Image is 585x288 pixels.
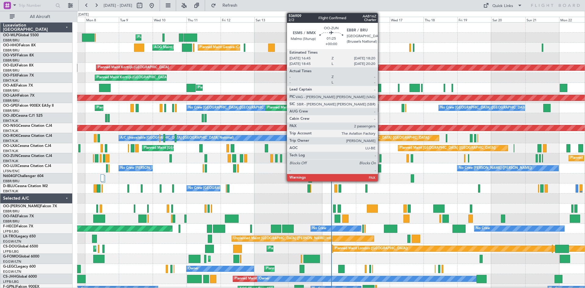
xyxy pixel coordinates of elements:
span: OO-FSX [3,74,17,77]
a: D-IBLUCessna Citation M2 [3,184,48,188]
span: Refresh [217,3,243,8]
span: OO-WLP [3,34,18,37]
a: EBBR/BRU [3,88,19,93]
button: Quick Links [480,1,525,10]
span: OO-ROK [3,134,18,138]
a: OO-LAHFalcon 7X [3,94,34,98]
span: OO-AIE [3,84,16,87]
div: No Crew [GEOGRAPHIC_DATA] ([GEOGRAPHIC_DATA] National) [188,103,290,112]
span: G-LEGC [3,265,16,268]
a: EBBR/BRU [3,58,19,63]
span: CS-JHH [3,275,16,279]
a: OO-ROKCessna Citation CJ4 [3,134,52,138]
span: OO-[PERSON_NAME] [3,204,40,208]
span: N604GF [3,174,17,178]
div: Wed 10 [153,17,186,22]
div: Thu 18 [424,17,457,22]
span: CS-DOU [3,245,17,248]
div: Fri 19 [457,17,491,22]
a: OO-ELKFalcon 8X [3,64,34,67]
div: Planned Maint Geneva (Cointrin) [200,43,250,52]
span: F-HECD [3,225,16,228]
button: Refresh [208,1,245,10]
div: No Crew [PERSON_NAME] ([PERSON_NAME]) [120,164,193,173]
span: All Aircraft [16,15,64,19]
span: OO-FAE [3,215,17,218]
a: EBKT/KJK [3,78,18,83]
div: A/C Unavailable [GEOGRAPHIC_DATA] ([GEOGRAPHIC_DATA] National) [120,133,234,143]
div: Sun 14 [288,17,322,22]
div: Mon 8 [85,17,119,22]
div: No Crew [312,224,326,233]
span: OO-ELK [3,64,17,67]
a: LFSN/ENC [3,169,20,173]
a: EBKT/KJK [3,189,18,194]
div: Planned Maint [GEOGRAPHIC_DATA] ([GEOGRAPHIC_DATA]) [198,83,294,92]
div: No Crew [PERSON_NAME] ([PERSON_NAME]) [459,164,532,173]
span: LX-TRO [3,235,16,238]
button: All Aircraft [7,12,66,22]
div: [DATE] [78,12,89,17]
a: EGGW/LTN [3,259,21,264]
span: OO-NSG [3,124,18,128]
div: No Crew [476,224,490,233]
a: EBKT/KJK [3,159,18,163]
a: EBKT/KJK [3,129,18,133]
a: N604GFChallenger 604 [3,174,44,178]
span: OO-VSF [3,54,17,57]
a: EGGW/LTN [3,239,21,244]
div: Tue 9 [119,17,153,22]
span: D-IBLU [3,184,15,188]
div: Fri 12 [221,17,254,22]
div: Planned Maint [GEOGRAPHIC_DATA] ([GEOGRAPHIC_DATA]) [400,144,496,153]
div: Owner [259,274,269,283]
a: EBBR/BRU [3,38,19,43]
a: OO-JIDCessna CJ1 525 [3,114,43,118]
a: EBBR/BRU [3,179,19,183]
div: Quick Links [492,3,513,9]
div: Mon 15 [322,17,356,22]
a: OO-AIEFalcon 7X [3,84,33,87]
div: Planned Maint [GEOGRAPHIC_DATA] ([GEOGRAPHIC_DATA] National) [97,103,207,112]
a: EGGW/LTN [3,269,21,274]
span: OO-LXA [3,144,17,148]
div: Wed 17 [390,17,424,22]
div: Planned Maint [GEOGRAPHIC_DATA] ([GEOGRAPHIC_DATA]) [268,244,364,253]
a: EBKT/KJK [3,149,18,153]
a: OO-ZUNCessna Citation CJ4 [3,154,52,158]
a: EBBR/BRU [3,68,19,73]
div: Planned Maint [GEOGRAPHIC_DATA] ([GEOGRAPHIC_DATA]) [235,274,331,283]
div: Planned Maint [GEOGRAPHIC_DATA] ([GEOGRAPHIC_DATA]) [266,264,362,273]
span: [DATE] - [DATE] [104,3,132,8]
div: Sun 21 [525,17,559,22]
a: OO-FSXFalcon 7X [3,74,34,77]
a: OO-WLPGlobal 5500 [3,34,39,37]
div: Planned Maint Kortrijk-[GEOGRAPHIC_DATA] [97,73,168,82]
a: OO-HHOFalcon 8X [3,44,36,47]
input: Trip Number [19,1,54,10]
a: EBKT/KJK [3,139,18,143]
div: Planned Maint London ([GEOGRAPHIC_DATA]) [335,244,408,253]
a: LFPB/LBG [3,249,19,254]
a: OO-VSFFalcon 8X [3,54,34,57]
div: Sat 20 [491,17,525,22]
span: OO-GPE [3,104,17,108]
a: OO-LXACessna Citation CJ4 [3,144,51,148]
span: OO-ZUN [3,154,18,158]
a: G-FOMOGlobal 6000 [3,255,39,258]
a: G-LEGCLegacy 600 [3,265,36,268]
div: Planned Maint Liege [137,33,169,42]
a: LFPB/LBG [3,229,19,234]
div: AOG Maint [US_STATE] ([GEOGRAPHIC_DATA]) [154,43,228,52]
div: Sat 13 [254,17,288,22]
span: G-FOMO [3,255,19,258]
a: EBBR/BRU [3,209,19,214]
a: LFPB/LBG [3,279,19,284]
a: OO-[PERSON_NAME]Falcon 7X [3,204,57,208]
div: Planned Maint [GEOGRAPHIC_DATA] ([GEOGRAPHIC_DATA]) [210,254,306,263]
a: EBBR/BRU [3,108,19,113]
div: Unplanned Maint [GEOGRAPHIC_DATA] ([PERSON_NAME] Intl) [233,234,332,243]
div: Planned Maint [GEOGRAPHIC_DATA] ([GEOGRAPHIC_DATA] National) [267,103,378,112]
a: F-HECDFalcon 7X [3,225,33,228]
div: No Crew [GEOGRAPHIC_DATA] ([GEOGRAPHIC_DATA] National) [440,103,542,112]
